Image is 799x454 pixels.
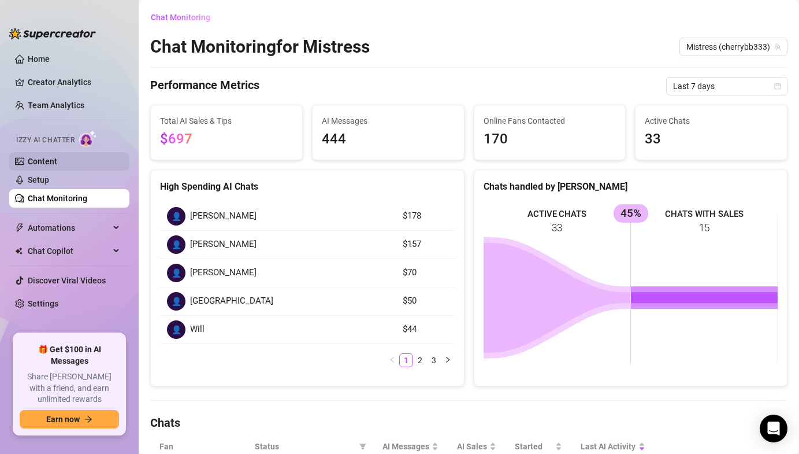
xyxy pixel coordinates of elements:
span: team [774,43,781,50]
button: right [441,353,455,367]
span: [PERSON_NAME] [190,209,257,223]
img: logo-BBDzfeDw.svg [9,28,96,39]
article: $44 [403,323,448,337]
img: AI Chatter [79,130,97,147]
span: thunderbolt [15,223,24,232]
span: Chat Copilot [28,242,110,260]
span: 🎁 Get $100 in AI Messages [20,344,119,367]
div: Chats handled by [PERSON_NAME] [484,179,778,194]
span: 170 [484,128,616,150]
button: Chat Monitoring [150,8,220,27]
a: 2 [414,354,426,367]
a: 1 [400,354,412,367]
div: 👤 [167,292,185,311]
a: Settings [28,299,58,308]
span: Last 7 days [673,77,781,95]
li: 1 [399,353,413,367]
span: 33 [645,128,778,150]
span: filter [359,443,366,450]
div: 👤 [167,320,185,339]
img: Chat Copilot [15,247,23,255]
a: 3 [428,354,440,367]
span: AI Messages [322,115,455,127]
div: High Spending AI Chats [160,179,455,194]
span: [GEOGRAPHIC_DATA] [190,294,273,308]
a: Creator Analytics [28,73,120,91]
span: Status [255,440,355,453]
button: left [385,353,399,367]
div: 👤 [167,264,185,282]
article: $50 [403,294,448,308]
span: Online Fans Contacted [484,115,616,127]
span: Automations [28,219,110,237]
div: 👤 [167,207,185,226]
button: Earn nowarrow-right [20,410,119,429]
span: Izzy AI Chatter [16,135,75,146]
a: Setup [28,175,49,184]
a: Home [28,54,50,64]
span: Last AI Activity [581,440,636,453]
li: Next Page [441,353,455,367]
a: Content [28,157,57,166]
span: Share [PERSON_NAME] with a friend, and earn unlimited rewards [20,371,119,405]
a: Discover Viral Videos [28,276,106,285]
span: $697 [160,131,192,147]
div: Open Intercom Messenger [760,415,787,442]
span: calendar [774,83,781,90]
span: [PERSON_NAME] [190,238,257,252]
article: $157 [403,238,448,252]
h2: Chat Monitoring for Mistress [150,36,370,58]
span: AI Messages [382,440,429,453]
span: Earn now [46,415,80,424]
li: 2 [413,353,427,367]
article: $178 [403,209,448,223]
span: Started [515,440,553,453]
div: 👤 [167,235,185,254]
span: Chat Monitoring [151,13,210,22]
span: [PERSON_NAME] [190,266,257,280]
span: left [389,356,396,363]
span: Active Chats [645,115,778,127]
h4: Performance Metrics [150,77,259,95]
span: right [444,356,451,363]
span: Total AI Sales & Tips [160,115,293,127]
span: 444 [322,128,455,150]
a: Team Analytics [28,101,84,110]
li: 3 [427,353,441,367]
a: Chat Monitoring [28,194,87,203]
span: AI Sales [457,440,487,453]
li: Previous Page [385,353,399,367]
span: Will [190,323,205,337]
span: Mistress (cherrybb333) [686,38,781,56]
h4: Chats [150,415,787,431]
span: arrow-right [84,415,92,423]
article: $70 [403,266,448,280]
